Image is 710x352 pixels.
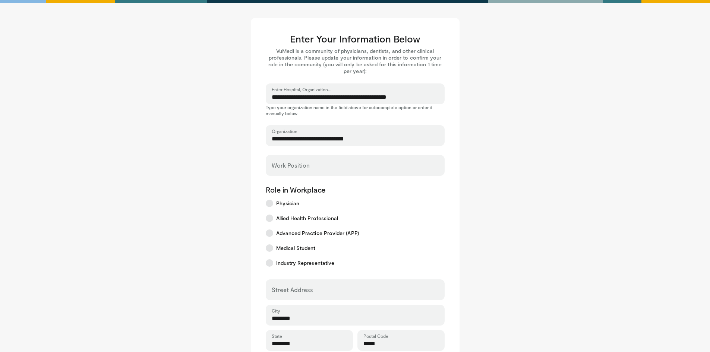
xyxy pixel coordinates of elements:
p: VuMedi is a community of physicians, dentists, and other clinical professionals. Please update yo... [266,48,445,74]
span: Allied Health Professional [276,215,338,222]
span: Advanced Practice Provider (APP) [276,229,359,237]
span: Industry Representative [276,259,335,267]
h3: Enter Your Information Below [266,33,445,45]
p: Type your organization name in the field above for autocomplete option or enter it manually below. [266,104,445,116]
label: Work Position [272,158,310,173]
label: Postal Code [363,333,388,339]
label: Organization [272,128,297,134]
label: City [272,308,280,314]
span: Medical Student [276,244,316,252]
label: Street Address [272,282,313,297]
label: State [272,333,282,339]
p: Role in Workplace [266,185,445,194]
label: Enter Hospital, Organization... [272,86,331,92]
span: Physician [276,200,300,207]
